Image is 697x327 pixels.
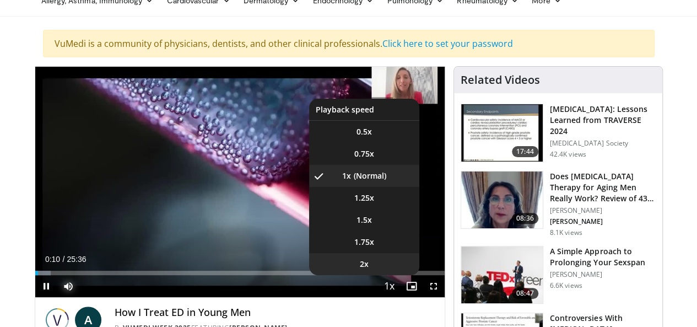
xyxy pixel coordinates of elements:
[423,275,445,297] button: Fullscreen
[354,192,374,203] span: 1.25x
[43,30,655,57] div: VuMedi is a community of physicians, dentists, and other clinical professionals.
[512,146,538,157] span: 17:44
[550,206,656,215] p: [PERSON_NAME]
[401,275,423,297] button: Enable picture-in-picture mode
[550,139,656,148] p: [MEDICAL_DATA] Society
[550,217,656,226] p: [PERSON_NAME]
[550,150,586,159] p: 42.4K views
[550,281,582,290] p: 6.6K views
[461,73,540,87] h4: Related Videos
[461,246,543,304] img: c4bd4661-e278-4c34-863c-57c104f39734.150x105_q85_crop-smart_upscale.jpg
[550,270,656,279] p: [PERSON_NAME]
[461,171,656,237] a: 08:36 Does [MEDICAL_DATA] Therapy for Aging Men Really Work? Review of 43 St… [PERSON_NAME] [PERS...
[57,275,79,297] button: Mute
[461,171,543,229] img: 4d4bce34-7cbb-4531-8d0c-5308a71d9d6c.150x105_q85_crop-smart_upscale.jpg
[461,104,656,162] a: 17:44 [MEDICAL_DATA]: Lessons Learned from TRAVERSE 2024 [MEDICAL_DATA] Society 42.4K views
[512,213,538,224] span: 08:36
[461,104,543,162] img: 1317c62a-2f0d-4360-bee0-b1bff80fed3c.150x105_q85_crop-smart_upscale.jpg
[382,37,513,50] a: Click here to set your password
[461,246,656,304] a: 08:47 A Simple Approach to Prolonging Your Sexspan [PERSON_NAME] 6.6K views
[35,275,57,297] button: Pause
[550,246,656,268] h3: A Simple Approach to Prolonging Your Sexspan
[45,255,60,264] span: 0:10
[354,148,374,159] span: 0.75x
[550,171,656,204] h3: Does [MEDICAL_DATA] Therapy for Aging Men Really Work? Review of 43 St…
[550,104,656,137] h3: [MEDICAL_DATA]: Lessons Learned from TRAVERSE 2024
[63,255,65,264] span: /
[379,275,401,297] button: Playback Rate
[115,307,436,319] h4: How I Treat ED in Young Men
[35,271,445,275] div: Progress Bar
[550,228,582,237] p: 8.1K views
[360,259,369,270] span: 2x
[356,126,372,137] span: 0.5x
[35,67,445,298] video-js: Video Player
[67,255,86,264] span: 25:36
[512,288,538,299] span: 08:47
[356,215,372,226] span: 1.5x
[354,237,374,248] span: 1.75x
[342,170,351,181] span: 1x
